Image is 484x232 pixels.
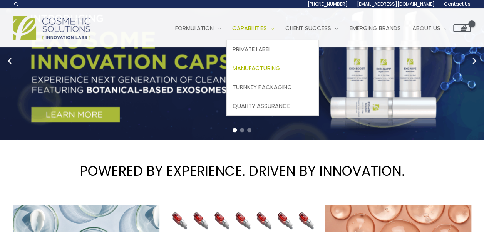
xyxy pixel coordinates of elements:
span: Turnkey Packaging [233,83,292,91]
a: Capabilities [226,17,280,40]
button: Previous slide [4,55,15,67]
a: About Us [407,17,453,40]
nav: Site Navigation [164,17,471,40]
span: About Us [412,24,440,32]
a: Search icon link [13,1,20,7]
span: [PHONE_NUMBER] [308,1,348,7]
a: Client Success [280,17,344,40]
span: Formulation [175,24,214,32]
span: Private Label [233,45,271,53]
span: [EMAIL_ADDRESS][DOMAIN_NAME] [357,1,435,7]
a: Turnkey Packaging [227,77,318,96]
span: Capabilities [232,24,267,32]
span: Emerging Brands [350,24,401,32]
span: Contact Us [444,1,471,7]
span: Client Success [285,24,331,32]
a: View Shopping Cart, empty [453,24,471,32]
span: Go to slide 2 [240,128,244,132]
span: Quality Assurance [233,102,290,110]
a: Formulation [169,17,226,40]
span: Go to slide 3 [247,128,251,132]
a: Quality Assurance [227,96,318,115]
span: Manufacturing [233,64,280,72]
button: Next slide [469,55,480,67]
a: Private Label [227,40,318,59]
a: Emerging Brands [344,17,407,40]
a: Manufacturing [227,59,318,78]
span: Go to slide 1 [233,128,237,132]
img: Cosmetic Solutions Logo [13,16,90,40]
